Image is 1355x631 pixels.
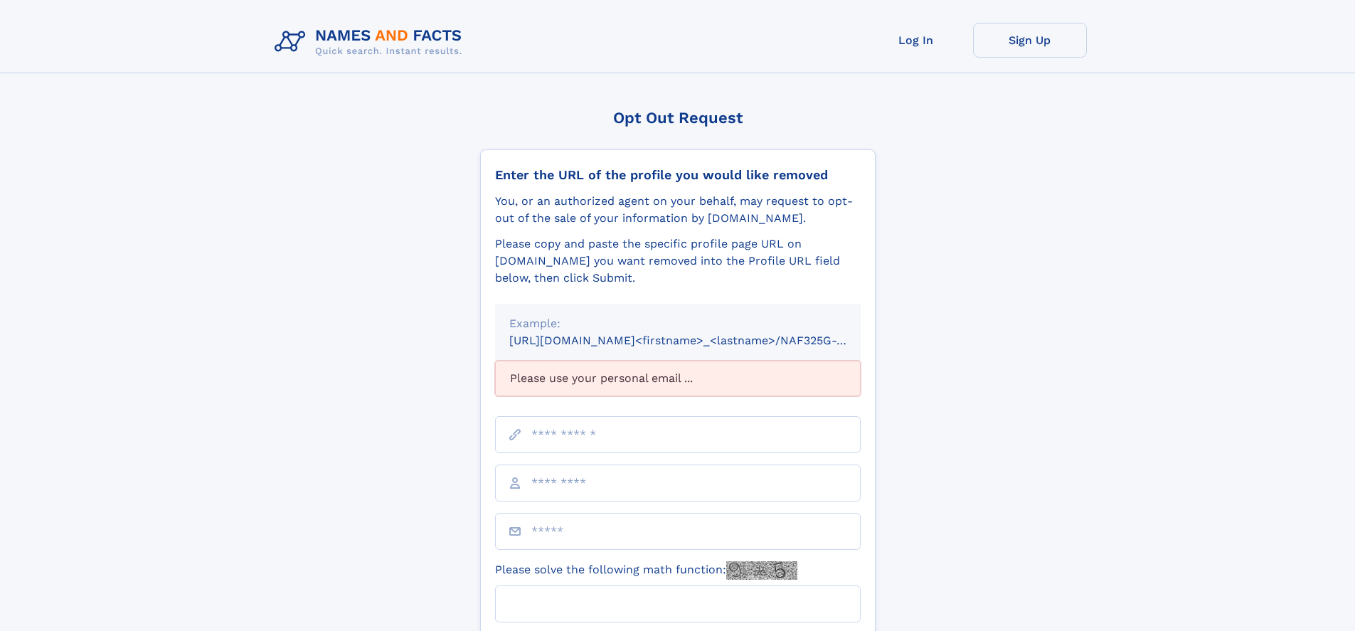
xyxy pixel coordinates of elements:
div: You, or an authorized agent on your behalf, may request to opt-out of the sale of your informatio... [495,193,861,227]
a: Log In [859,23,973,58]
label: Please solve the following math function: [495,561,797,580]
div: Example: [509,315,846,332]
a: Sign Up [973,23,1087,58]
img: Logo Names and Facts [269,23,474,61]
div: Opt Out Request [480,109,876,127]
div: Please use your personal email ... [495,361,861,396]
div: Please copy and paste the specific profile page URL on [DOMAIN_NAME] you want removed into the Pr... [495,235,861,287]
div: Enter the URL of the profile you would like removed [495,167,861,183]
small: [URL][DOMAIN_NAME]<firstname>_<lastname>/NAF325G-xxxxxxxx [509,334,888,347]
